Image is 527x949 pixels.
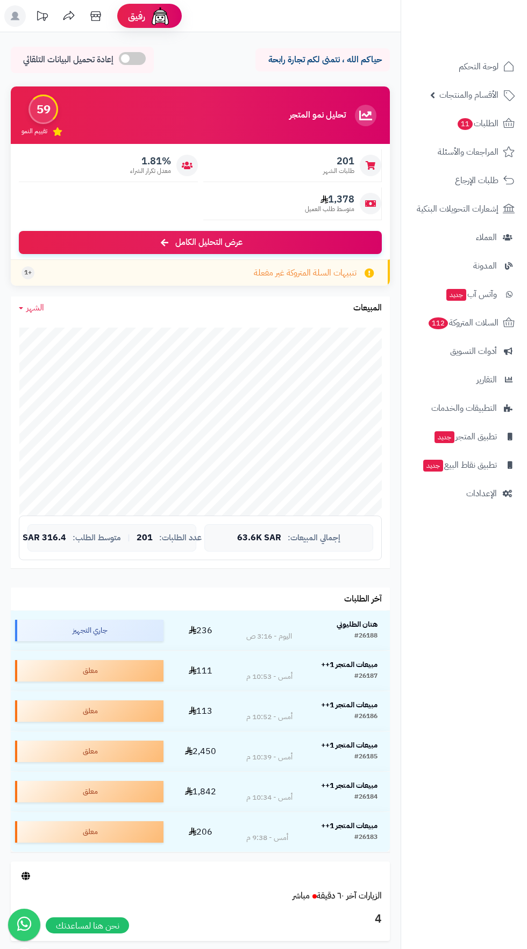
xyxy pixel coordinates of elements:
[408,111,521,136] a: الطلبات11
[423,460,443,472] span: جديد
[476,230,497,245] span: العملاء
[22,127,47,136] span: تقييم النمو
[408,168,521,193] a: طلبات الإرجاع
[321,780,378,791] strong: مبيعات المتجر 1++
[354,671,378,682] div: #26187
[354,712,378,722] div: #26186
[293,889,382,902] a: الزيارات آخر ٦٠ دقيقةمباشر
[321,659,378,670] strong: مبيعات المتجر 1++
[246,752,293,763] div: أمس - 10:39 م
[168,691,234,731] td: 113
[408,310,521,336] a: السلات المتروكة112
[408,367,521,393] a: التقارير
[19,231,382,254] a: عرض التحليل الكامل
[408,281,521,307] a: وآتس آبجديد
[473,258,497,273] span: المدونة
[237,533,281,543] span: 63.6K SAR
[175,236,243,249] span: عرض التحليل الكامل
[321,740,378,751] strong: مبيعات المتجر 1++
[337,619,378,630] strong: هتان الطليوني
[15,781,163,802] div: معلق
[476,372,497,387] span: التقارير
[354,752,378,763] div: #26185
[417,201,498,216] span: إشعارات التحويلات البنكية
[15,741,163,762] div: معلق
[305,193,354,205] span: 1,378
[168,812,234,852] td: 206
[353,303,382,313] h3: المبيعات
[458,118,473,130] span: 11
[15,700,163,722] div: معلق
[466,486,497,501] span: الإعدادات
[438,144,498,160] span: المراجعات والأسئلة
[408,481,521,506] a: الإعدادات
[246,671,293,682] div: أمس - 10:53 م
[29,5,55,30] a: تحديثات المنصة
[168,611,234,650] td: 236
[254,267,357,279] span: تنبيهات السلة المتروكة غير مفعلة
[428,315,498,330] span: السلات المتروكة
[354,792,378,803] div: #26184
[455,173,498,188] span: طلبات الإرجاع
[127,534,130,542] span: |
[408,395,521,421] a: التطبيقات والخدمات
[149,5,171,27] img: ai-face.png
[323,155,354,167] span: 201
[457,116,498,131] span: الطلبات
[15,660,163,682] div: معلق
[246,712,293,722] div: أمس - 10:52 م
[446,289,466,301] span: جديد
[408,424,521,450] a: تطبيق المتجرجديد
[305,205,354,214] span: متوسط طلب العميل
[435,431,454,443] span: جديد
[439,88,498,103] span: الأقسام والمنتجات
[263,54,382,66] p: حياكم الله ، نتمنى لكم تجارة رابحة
[450,344,497,359] span: أدوات التسويق
[130,155,171,167] span: 1.81%
[246,792,293,803] div: أمس - 10:34 م
[289,111,346,120] h3: تحليل نمو المتجر
[246,631,292,642] div: اليوم - 3:16 ص
[293,889,310,902] small: مباشر
[23,54,113,66] span: إعادة تحميل البيانات التلقائي
[408,338,521,364] a: أدوات التسويق
[408,253,521,279] a: المدونة
[168,651,234,691] td: 111
[408,196,521,222] a: إشعارات التحويلات البنكية
[408,54,521,79] a: لوحة التحكم
[344,595,382,604] h3: آخر الطلبات
[128,10,145,23] span: رفيق
[354,832,378,843] div: #26183
[288,533,340,542] span: إجمالي المبيعات:
[431,401,497,416] span: التطبيقات والخدمات
[168,772,234,812] td: 1,842
[454,26,517,49] img: logo-2.png
[354,631,378,642] div: #26188
[429,317,448,329] span: 112
[408,139,521,165] a: المراجعات والأسئلة
[23,533,66,543] span: 316.4 SAR
[321,699,378,711] strong: مبيعات المتجر 1++
[19,910,382,929] h3: 4
[408,452,521,478] a: تطبيق نقاط البيعجديد
[19,302,44,314] a: الشهر
[321,820,378,831] strong: مبيعات المتجر 1++
[130,166,171,176] span: معدل تكرار الشراء
[26,301,44,314] span: الشهر
[422,458,497,473] span: تطبيق نقاط البيع
[246,832,288,843] div: أمس - 9:38 م
[168,731,234,771] td: 2,450
[159,533,202,542] span: عدد الطلبات:
[445,287,497,302] span: وآتس آب
[137,533,153,543] span: 201
[408,224,521,250] a: العملاء
[24,268,32,277] span: +1
[459,59,498,74] span: لوحة التحكم
[433,429,497,444] span: تطبيق المتجر
[15,620,163,641] div: جاري التجهيز
[323,166,354,176] span: طلبات الشهر
[15,821,163,843] div: معلق
[73,533,121,542] span: متوسط الطلب:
